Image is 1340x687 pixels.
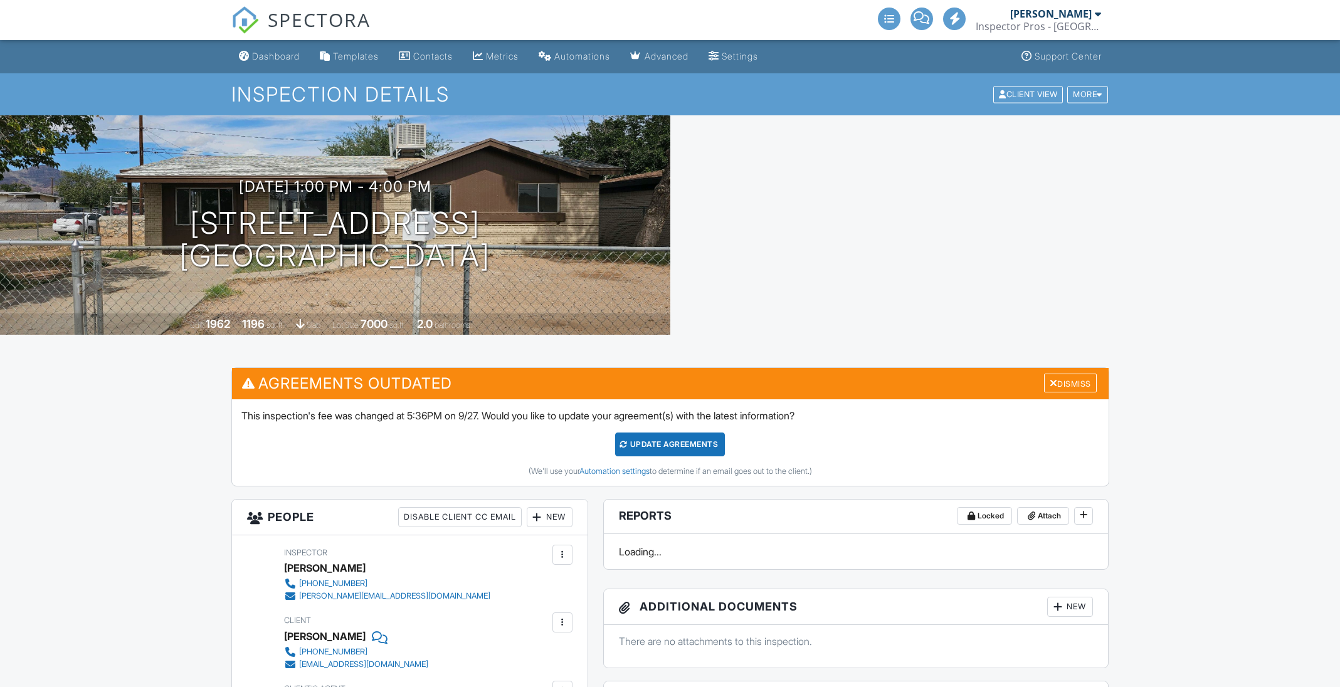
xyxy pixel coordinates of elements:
[284,548,327,557] span: Inspector
[299,591,490,601] div: [PERSON_NAME][EMAIL_ADDRESS][DOMAIN_NAME]
[468,45,524,68] a: Metrics
[234,45,305,68] a: Dashboard
[284,646,428,658] a: [PHONE_NUMBER]
[190,320,204,330] span: Built
[435,320,470,330] span: bathrooms
[361,317,388,330] div: 7000
[242,317,265,330] div: 1196
[992,89,1066,98] a: Client View
[232,368,1109,399] h3: Agreements Outdated
[241,466,1099,476] div: (We'll use your to determine if an email goes out to the client.)
[704,45,763,68] a: Settings
[389,320,405,330] span: sq.ft.
[307,320,320,330] span: slab
[299,647,367,657] div: [PHONE_NUMBER]
[394,45,458,68] a: Contacts
[625,45,694,68] a: Advanced
[1010,8,1092,20] div: [PERSON_NAME]
[413,51,453,61] div: Contacts
[486,51,519,61] div: Metrics
[231,6,259,34] img: The Best Home Inspection Software - Spectora
[417,317,433,330] div: 2.0
[604,589,1109,625] h3: Additional Documents
[579,466,650,476] a: Automation settings
[315,45,384,68] a: Templates
[527,507,572,527] div: New
[284,590,490,602] a: [PERSON_NAME][EMAIL_ADDRESS][DOMAIN_NAME]
[231,17,371,43] a: SPECTORA
[284,658,428,671] a: [EMAIL_ADDRESS][DOMAIN_NAME]
[619,634,1094,648] p: There are no attachments to this inspection.
[332,320,359,330] span: Lot Size
[333,51,379,61] div: Templates
[993,86,1063,103] div: Client View
[252,51,300,61] div: Dashboard
[554,51,610,61] div: Automations
[615,433,725,456] div: Update Agreements
[299,659,428,669] div: [EMAIL_ADDRESS][DOMAIN_NAME]
[534,45,615,68] a: Automations (Advanced)
[1067,86,1108,103] div: More
[284,577,490,590] a: [PHONE_NUMBER]
[398,507,522,527] div: Disable Client CC Email
[1044,374,1097,393] div: Dismiss
[976,20,1101,33] div: Inspector Pros - TX
[284,559,366,577] div: [PERSON_NAME]
[232,500,588,535] h3: People
[722,51,758,61] div: Settings
[206,317,230,330] div: 1962
[284,627,366,646] div: [PERSON_NAME]
[268,6,371,33] span: SPECTORA
[1047,597,1093,617] div: New
[179,207,490,273] h1: [STREET_ADDRESS] [GEOGRAPHIC_DATA]
[266,320,284,330] span: sq. ft.
[239,178,431,195] h3: [DATE] 1:00 pm - 4:00 pm
[1035,51,1102,61] div: Support Center
[231,83,1109,105] h1: Inspection Details
[645,51,688,61] div: Advanced
[284,616,311,625] span: Client
[299,579,367,589] div: [PHONE_NUMBER]
[1016,45,1107,68] a: Support Center
[232,399,1109,486] div: This inspection's fee was changed at 5:36PM on 9/27. Would you like to update your agreement(s) w...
